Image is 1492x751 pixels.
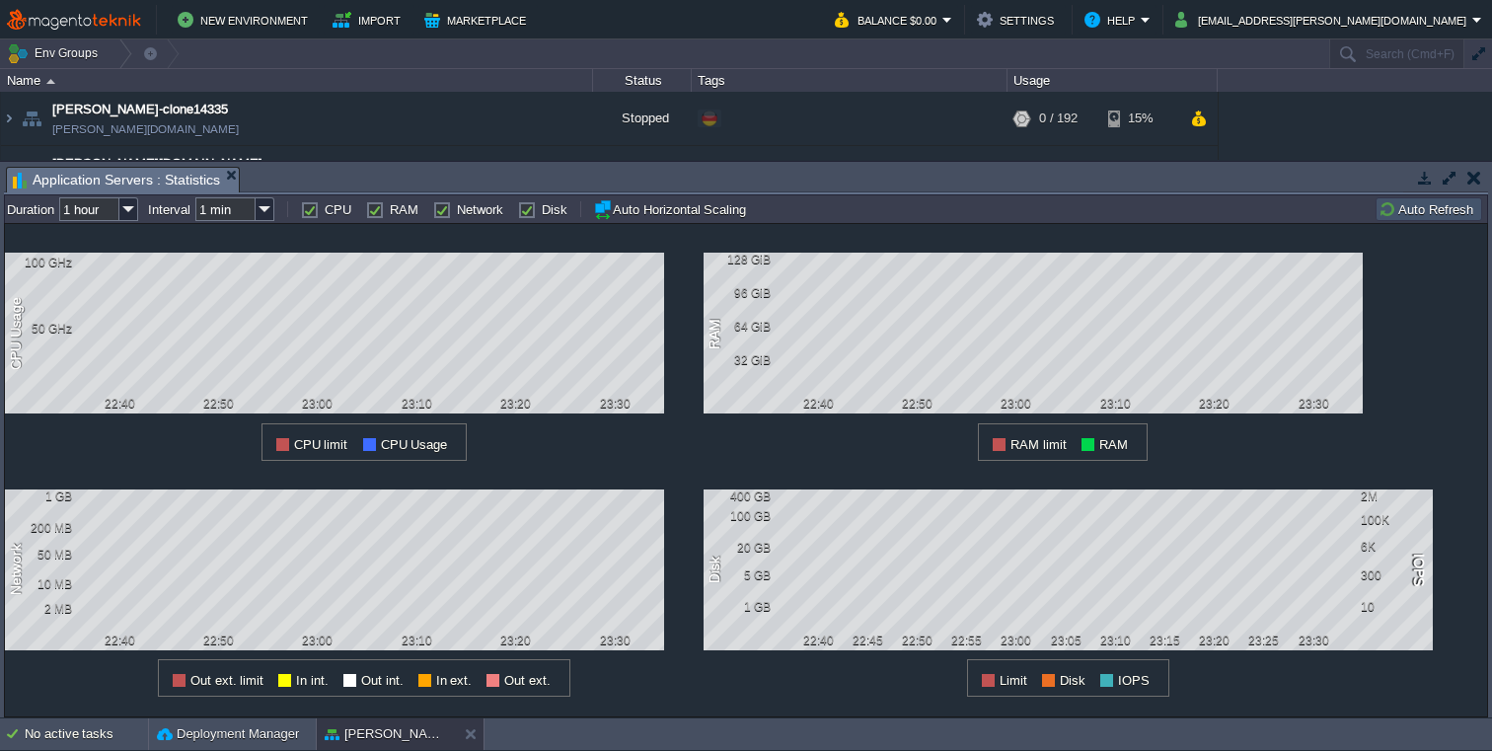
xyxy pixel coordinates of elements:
[18,146,45,199] img: AMDAwAAAACH5BAEAAAAALAAAAAABAAEAAAICRAEAOw==
[293,397,342,411] div: 23:00
[1108,146,1172,199] div: 19%
[293,634,342,647] div: 23:00
[46,79,55,84] img: AMDAwAAAACH5BAEAAAAALAAAAAABAAEAAAICRAEAOw==
[2,69,592,92] div: Name
[707,568,771,582] div: 5 GB
[157,724,299,744] button: Deployment Manager
[190,673,263,688] span: Out ext. limit
[1361,600,1425,614] div: 10
[590,397,639,411] div: 23:30
[1289,634,1338,647] div: 23:30
[1099,437,1128,452] span: RAM
[381,437,448,452] span: CPU Usage
[977,8,1060,32] button: Settings
[1239,634,1289,647] div: 23:25
[52,154,262,174] a: [PERSON_NAME][DOMAIN_NAME]
[52,119,239,139] a: [PERSON_NAME][DOMAIN_NAME]
[1190,634,1239,647] div: 23:20
[1404,552,1428,588] div: IOPS
[1141,634,1190,647] div: 23:15
[1060,673,1085,688] span: Disk
[491,397,541,411] div: 23:20
[707,541,771,555] div: 20 GB
[1118,673,1150,688] span: IOPS
[594,69,691,92] div: Status
[95,397,144,411] div: 22:40
[361,673,404,688] span: Out int.
[704,555,727,585] div: Disk
[893,634,942,647] div: 22:50
[1,146,17,199] img: AMDAwAAAACH5BAEAAAAALAAAAAABAAEAAAICRAEAOw==
[7,202,54,217] label: Duration
[8,521,72,535] div: 200 MB
[593,199,752,219] button: Auto Horizontal Scaling
[707,353,771,367] div: 32 GiB
[325,724,449,744] button: [PERSON_NAME][DOMAIN_NAME]
[707,286,771,300] div: 96 GiB
[1379,200,1479,218] button: Auto Refresh
[294,437,348,452] span: CPU limit
[542,202,567,217] label: Disk
[5,542,29,597] div: Network
[1090,634,1140,647] div: 23:10
[8,602,72,616] div: 2 MB
[1108,92,1172,145] div: 15%
[992,397,1041,411] div: 23:00
[8,489,72,503] div: 1 GB
[942,634,992,647] div: 22:55
[1008,69,1217,92] div: Usage
[593,92,692,145] div: Stopped
[1010,437,1067,452] span: RAM limit
[1,92,17,145] img: AMDAwAAAACH5BAEAAAAALAAAAAABAAEAAAICRAEAOw==
[893,397,942,411] div: 22:50
[5,295,29,372] div: CPU Usage
[1190,397,1239,411] div: 23:20
[8,256,72,269] div: 100 GHz
[1084,8,1141,32] button: Help
[491,634,541,647] div: 23:20
[1361,489,1425,503] div: 2M
[504,673,551,688] span: Out ext.
[1039,92,1078,145] div: 0 / 192
[296,673,329,688] span: In int.
[593,146,692,199] div: Running
[194,634,244,647] div: 22:50
[1039,146,1098,199] div: 302 / 1152
[333,8,407,32] button: Import
[95,634,144,647] div: 22:40
[707,320,771,334] div: 64 GiB
[18,92,45,145] img: AMDAwAAAACH5BAEAAAAALAAAAAABAAEAAAICRAEAOw==
[590,634,639,647] div: 23:30
[325,202,351,217] label: CPU
[194,397,244,411] div: 22:50
[1041,634,1090,647] div: 23:05
[390,202,418,217] label: RAM
[707,489,771,503] div: 400 GB
[1361,513,1425,527] div: 100K
[793,634,843,647] div: 22:40
[1000,673,1027,688] span: Limit
[1175,8,1472,32] button: [EMAIL_ADDRESS][PERSON_NAME][DOMAIN_NAME]
[1289,397,1338,411] div: 23:30
[8,577,72,591] div: 10 MB
[1090,397,1140,411] div: 23:10
[8,548,72,562] div: 50 MB
[392,634,441,647] div: 23:10
[25,718,148,750] div: No active tasks
[392,397,441,411] div: 23:10
[707,253,771,266] div: 128 GiB
[1361,568,1425,582] div: 300
[707,509,771,523] div: 100 GB
[843,634,892,647] div: 22:45
[178,8,314,32] button: New Environment
[8,322,72,336] div: 50 GHz
[13,168,220,192] span: Application Servers : Statistics
[148,202,190,217] label: Interval
[835,8,942,32] button: Balance $0.00
[52,100,228,119] a: [PERSON_NAME]-clone14335
[693,69,1007,92] div: Tags
[7,8,141,33] img: MagentoTeknik
[707,600,771,614] div: 1 GB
